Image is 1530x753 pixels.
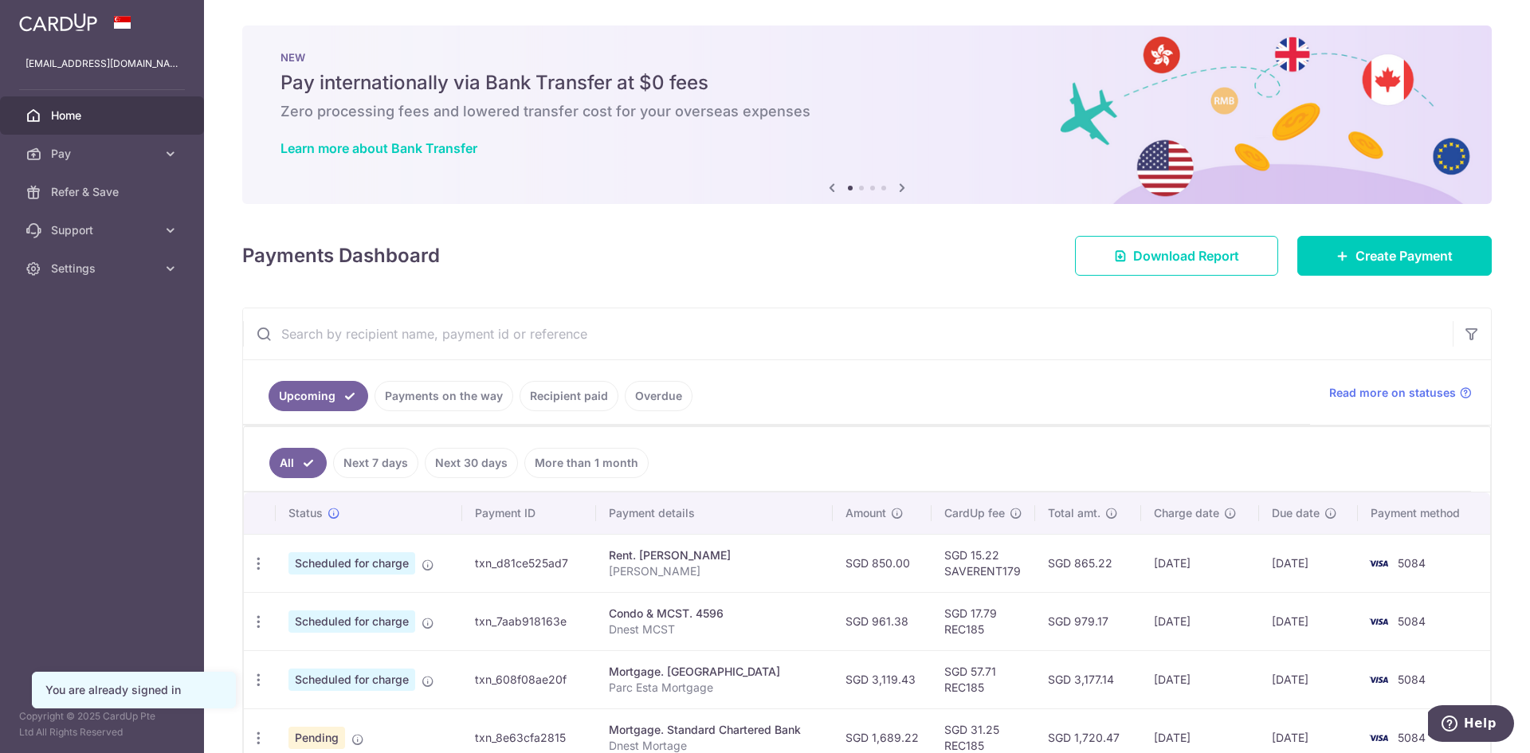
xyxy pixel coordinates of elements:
p: [EMAIL_ADDRESS][DOMAIN_NAME] [25,56,178,72]
span: Download Report [1133,246,1239,265]
span: Charge date [1154,505,1219,521]
td: txn_7aab918163e [462,592,596,650]
div: You are already signed in [45,682,222,698]
span: Scheduled for charge [288,669,415,691]
span: Create Payment [1355,246,1453,265]
p: NEW [280,51,1453,64]
span: Refer & Save [51,184,156,200]
a: More than 1 month [524,448,649,478]
h5: Pay internationally via Bank Transfer at $0 fees [280,70,1453,96]
td: SGD 979.17 [1035,592,1141,650]
img: Bank Card [1363,728,1395,747]
a: Download Report [1075,236,1278,276]
td: SGD 15.22 SAVERENT179 [932,534,1035,592]
h6: Zero processing fees and lowered transfer cost for your overseas expenses [280,102,1453,121]
td: SGD 3,119.43 [833,650,932,708]
span: Due date [1272,505,1320,521]
img: Bank Card [1363,554,1395,573]
span: Support [51,222,156,238]
span: Pay [51,146,156,162]
iframe: Opens a widget where you can find more information [1428,705,1514,745]
td: [DATE] [1259,650,1358,708]
a: Payments on the way [375,381,513,411]
td: SGD 17.79 REC185 [932,592,1035,650]
a: Read more on statuses [1329,385,1472,401]
span: CardUp fee [944,505,1005,521]
a: Next 7 days [333,448,418,478]
td: [DATE] [1141,650,1259,708]
td: SGD 961.38 [833,592,932,650]
td: [DATE] [1141,592,1259,650]
span: 5084 [1398,673,1426,686]
td: [DATE] [1259,534,1358,592]
a: Next 30 days [425,448,518,478]
span: Scheduled for charge [288,610,415,633]
div: Condo & MCST. 4596 [609,606,820,622]
td: txn_608f08ae20f [462,650,596,708]
div: Rent. [PERSON_NAME] [609,547,820,563]
span: Pending [288,727,345,749]
a: Recipient paid [520,381,618,411]
span: 5084 [1398,731,1426,744]
span: Settings [51,261,156,276]
p: Parc Esta Mortgage [609,680,820,696]
th: Payment method [1358,492,1490,534]
td: SGD 57.71 REC185 [932,650,1035,708]
input: Search by recipient name, payment id or reference [243,308,1453,359]
h4: Payments Dashboard [242,241,440,270]
td: [DATE] [1259,592,1358,650]
a: Learn more about Bank Transfer [280,140,477,156]
img: Bank transfer banner [242,25,1492,204]
a: Create Payment [1297,236,1492,276]
span: Total amt. [1048,505,1100,521]
span: Home [51,108,156,124]
span: Amount [845,505,886,521]
p: Dnest MCST [609,622,820,637]
td: txn_d81ce525ad7 [462,534,596,592]
a: Overdue [625,381,692,411]
div: Mortgage. Standard Chartered Bank [609,722,820,738]
p: [PERSON_NAME] [609,563,820,579]
td: [DATE] [1141,534,1259,592]
img: Bank Card [1363,612,1395,631]
span: 5084 [1398,556,1426,570]
td: SGD 865.22 [1035,534,1141,592]
th: Payment details [596,492,833,534]
a: Upcoming [269,381,368,411]
span: Status [288,505,323,521]
img: CardUp [19,13,97,32]
span: Read more on statuses [1329,385,1456,401]
img: Bank Card [1363,670,1395,689]
span: 5084 [1398,614,1426,628]
th: Payment ID [462,492,596,534]
a: All [269,448,327,478]
div: Mortgage. [GEOGRAPHIC_DATA] [609,664,820,680]
td: SGD 850.00 [833,534,932,592]
span: Scheduled for charge [288,552,415,575]
td: SGD 3,177.14 [1035,650,1141,708]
